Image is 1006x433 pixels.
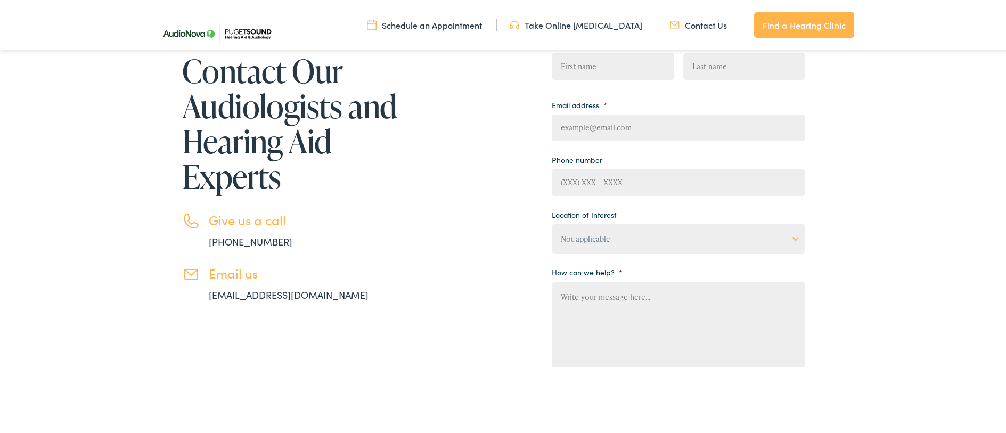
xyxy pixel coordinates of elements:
[552,153,602,163] label: Phone number
[367,18,482,29] a: Schedule an Appointment
[209,211,400,226] h3: Give us a call
[510,18,642,29] a: Take Online [MEDICAL_DATA]
[683,52,805,78] input: Last name
[552,266,623,275] label: How can we help?
[209,233,292,247] a: [PHONE_NUMBER]
[552,113,805,140] input: example@email.com
[670,18,680,29] img: utility icon
[552,52,674,78] input: First name
[670,18,727,29] a: Contact Us
[209,264,400,280] h3: Email us
[367,18,377,29] img: utility icon
[552,99,607,108] label: Email address
[552,208,616,218] label: Location of Interest
[552,168,805,194] input: (XXX) XXX - XXXX
[552,380,714,421] iframe: reCAPTCHA
[510,18,519,29] img: utility icon
[182,52,400,192] h1: Contact Our Audiologists and Hearing Aid Experts
[754,11,854,36] a: Find a Hearing Clinic
[209,287,369,300] a: [EMAIL_ADDRESS][DOMAIN_NAME]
